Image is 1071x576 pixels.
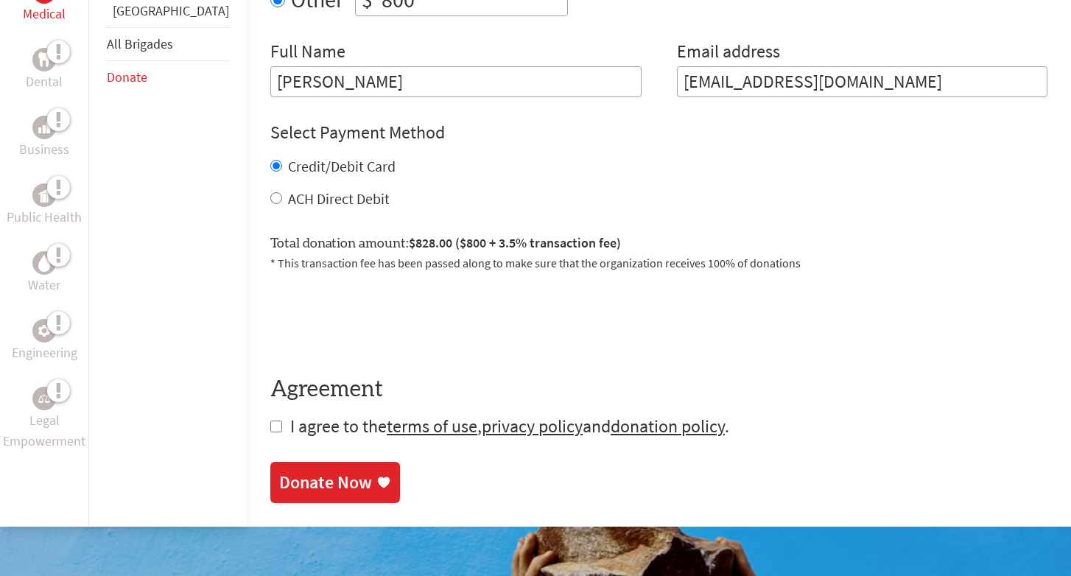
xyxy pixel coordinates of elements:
[270,376,1047,403] h4: Agreement
[107,61,229,94] li: Donate
[482,415,583,438] a: privacy policy
[23,4,66,24] p: Medical
[107,1,229,27] li: Belize
[290,415,729,438] span: I agree to the , and .
[677,40,780,66] label: Email address
[107,27,229,61] li: All Brigades
[38,122,50,133] img: Business
[288,189,390,208] label: ACH Direct Debit
[38,255,50,272] img: Water
[3,387,85,452] a: Legal EmpowermentLegal Empowerment
[28,275,60,295] p: Water
[32,116,56,139] div: Business
[38,53,50,67] img: Dental
[409,234,621,251] span: $828.00 ($800 + 3.5% transaction fee)
[279,471,372,494] div: Donate Now
[12,319,77,363] a: EngineeringEngineering
[387,415,477,438] a: terms of use
[28,251,60,295] a: WaterWater
[270,66,642,97] input: Enter Full Name
[107,69,147,85] a: Donate
[38,188,50,203] img: Public Health
[26,48,63,92] a: DentalDental
[7,207,82,228] p: Public Health
[32,48,56,71] div: Dental
[677,66,1048,97] input: Your Email
[32,319,56,343] div: Engineering
[270,121,1047,144] h4: Select Payment Method
[26,71,63,92] p: Dental
[107,35,173,52] a: All Brigades
[3,410,85,452] p: Legal Empowerment
[7,183,82,228] a: Public HealthPublic Health
[38,325,50,337] img: Engineering
[270,462,400,503] a: Donate Now
[32,251,56,275] div: Water
[19,116,69,160] a: BusinessBusiness
[611,415,725,438] a: donation policy
[38,394,50,403] img: Legal Empowerment
[12,343,77,363] p: Engineering
[270,289,494,347] iframe: reCAPTCHA
[270,233,621,254] label: Total donation amount:
[32,183,56,207] div: Public Health
[288,157,396,175] label: Credit/Debit Card
[19,139,69,160] p: Business
[270,254,1047,272] p: * This transaction fee has been passed along to make sure that the organization receives 100% of ...
[32,387,56,410] div: Legal Empowerment
[113,2,229,19] a: [GEOGRAPHIC_DATA]
[270,40,345,66] label: Full Name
